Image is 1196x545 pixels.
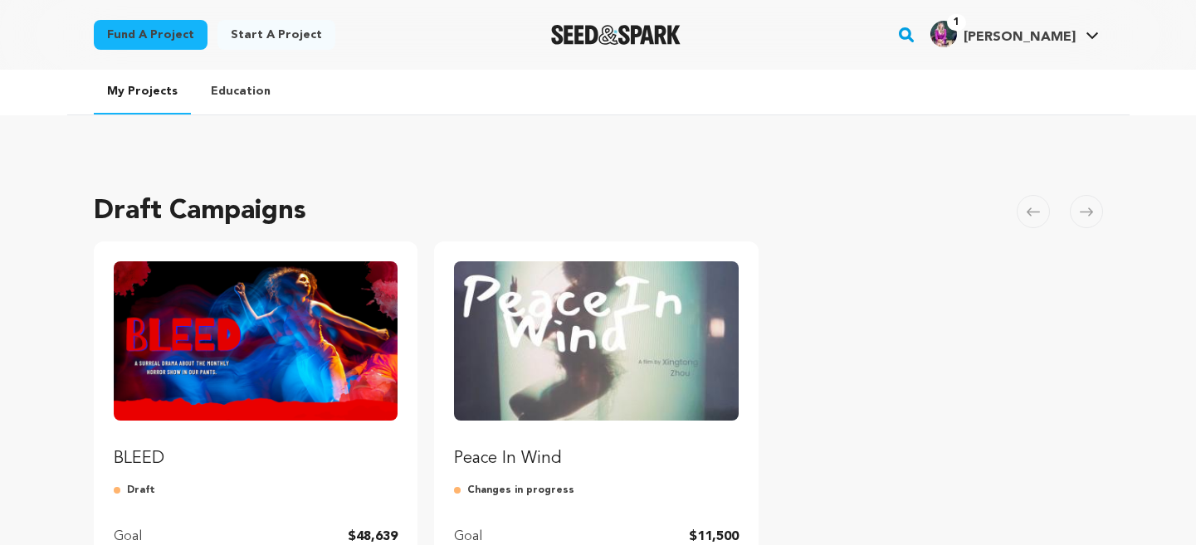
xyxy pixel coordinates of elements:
a: Seed&Spark Homepage [551,25,681,45]
div: Luna Z.'s Profile [930,21,1076,47]
span: [PERSON_NAME] [964,31,1076,44]
img: submitted-for-review.svg [454,484,467,497]
a: Start a project [217,20,335,50]
p: BLEED [114,447,398,470]
span: 1 [947,14,966,31]
a: Fund BLEED [114,261,398,470]
p: Draft [114,484,398,497]
a: Fund a project [94,20,207,50]
a: My Projects [94,70,191,114]
a: Education [198,70,284,113]
a: Luna Z.'s Profile [927,17,1102,47]
a: Fund Peace In Wind [454,261,739,470]
img: Seed&Spark Logo Dark Mode [551,25,681,45]
h2: Draft Campaigns [94,192,306,231]
p: Changes in progress [454,484,739,497]
img: submitted-for-review.svg [114,484,127,497]
img: IMG_6989.jpg [930,21,957,47]
p: Peace In Wind [454,447,739,470]
span: Luna Z.'s Profile [927,17,1102,52]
